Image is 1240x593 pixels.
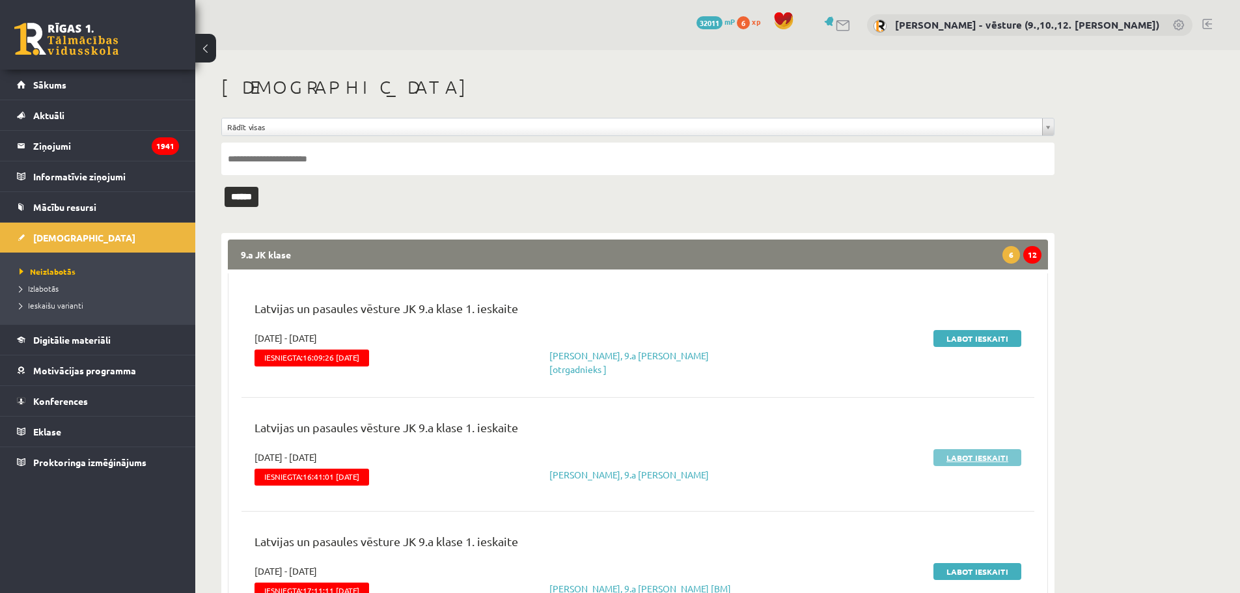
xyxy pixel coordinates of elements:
span: 6 [737,16,750,29]
a: Labot ieskaiti [933,330,1021,347]
a: Rīgas 1. Tālmācības vidusskola [14,23,118,55]
a: Izlabotās [20,283,182,294]
span: Konferences [33,395,88,407]
a: Neizlabotās [20,266,182,277]
span: Sākums [33,79,66,90]
span: [DEMOGRAPHIC_DATA] [33,232,135,243]
span: 12 [1023,246,1041,264]
h1: [DEMOGRAPHIC_DATA] [221,76,1054,98]
img: Kristīna Kižlo - vēsture (9.,10.,12. klase) [874,20,887,33]
a: 6 xp [737,16,767,27]
a: Labot ieskaiti [933,449,1021,466]
span: Eklase [33,426,61,437]
a: Motivācijas programma [17,355,179,385]
span: Ieskaišu varianti [20,300,83,310]
span: Motivācijas programma [33,365,136,376]
span: Rādīt visas [227,118,1037,135]
a: [PERSON_NAME] - vēsture (9.,10.,12. [PERSON_NAME]) [895,18,1159,31]
a: Rādīt visas [222,118,1054,135]
a: [PERSON_NAME], 9.a [PERSON_NAME] [549,469,709,480]
a: Konferences [17,386,179,416]
span: 32011 [696,16,723,29]
span: Proktoringa izmēģinājums [33,456,146,468]
span: 16:41:01 [DATE] [303,472,359,481]
legend: Informatīvie ziņojumi [33,161,179,191]
a: Aktuāli [17,100,179,130]
span: Mācību resursi [33,201,96,213]
a: Eklase [17,417,179,447]
a: 32011 mP [696,16,735,27]
a: Sākums [17,70,179,100]
a: Ziņojumi1941 [17,131,179,161]
span: Iesniegta: [255,469,369,486]
a: [PERSON_NAME], 9.a [PERSON_NAME] [otrgadnieks ] [549,350,709,375]
span: [DATE] - [DATE] [255,450,317,464]
a: Proktoringa izmēģinājums [17,447,179,477]
span: Digitālie materiāli [33,334,111,346]
a: Labot ieskaiti [933,563,1021,580]
p: Latvijas un pasaules vēsture JK 9.a klase 1. ieskaite [255,299,1021,324]
legend: 9.a JK klase [228,240,1048,269]
a: Ieskaišu varianti [20,299,182,311]
p: Latvijas un pasaules vēsture JK 9.a klase 1. ieskaite [255,419,1021,443]
span: Neizlabotās [20,266,76,277]
span: [DATE] - [DATE] [255,564,317,578]
a: Informatīvie ziņojumi [17,161,179,191]
span: [DATE] - [DATE] [255,331,317,345]
span: 6 [1002,246,1020,264]
p: Latvijas un pasaules vēsture JK 9.a klase 1. ieskaite [255,532,1021,557]
span: xp [752,16,760,27]
span: 16:09:26 [DATE] [303,353,359,362]
span: Izlabotās [20,283,59,294]
span: Iesniegta: [255,350,369,366]
span: mP [724,16,735,27]
i: 1941 [152,137,179,155]
span: Aktuāli [33,109,64,121]
legend: Ziņojumi [33,131,179,161]
a: Mācību resursi [17,192,179,222]
a: Digitālie materiāli [17,325,179,355]
a: [DEMOGRAPHIC_DATA] [17,223,179,253]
